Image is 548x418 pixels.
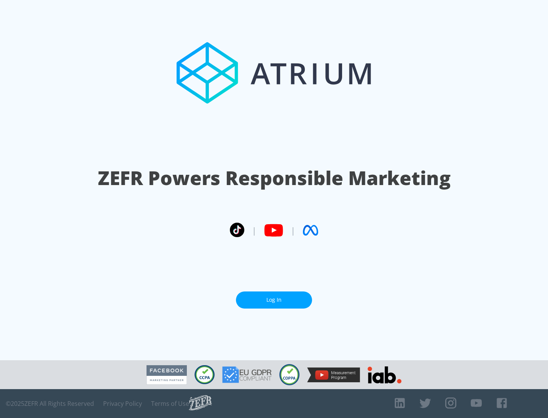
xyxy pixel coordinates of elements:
img: COPPA Compliant [279,364,299,385]
img: IAB [368,366,401,383]
span: | [291,225,295,236]
img: GDPR Compliant [222,366,272,383]
span: | [252,225,256,236]
a: Terms of Use [151,400,189,407]
span: © 2025 ZEFR All Rights Reserved [6,400,94,407]
img: Facebook Marketing Partner [147,365,187,385]
img: YouTube Measurement Program [307,367,360,382]
h1: ZEFR Powers Responsible Marketing [98,165,451,191]
a: Privacy Policy [103,400,142,407]
img: CCPA Compliant [194,365,215,384]
a: Log In [236,291,312,309]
